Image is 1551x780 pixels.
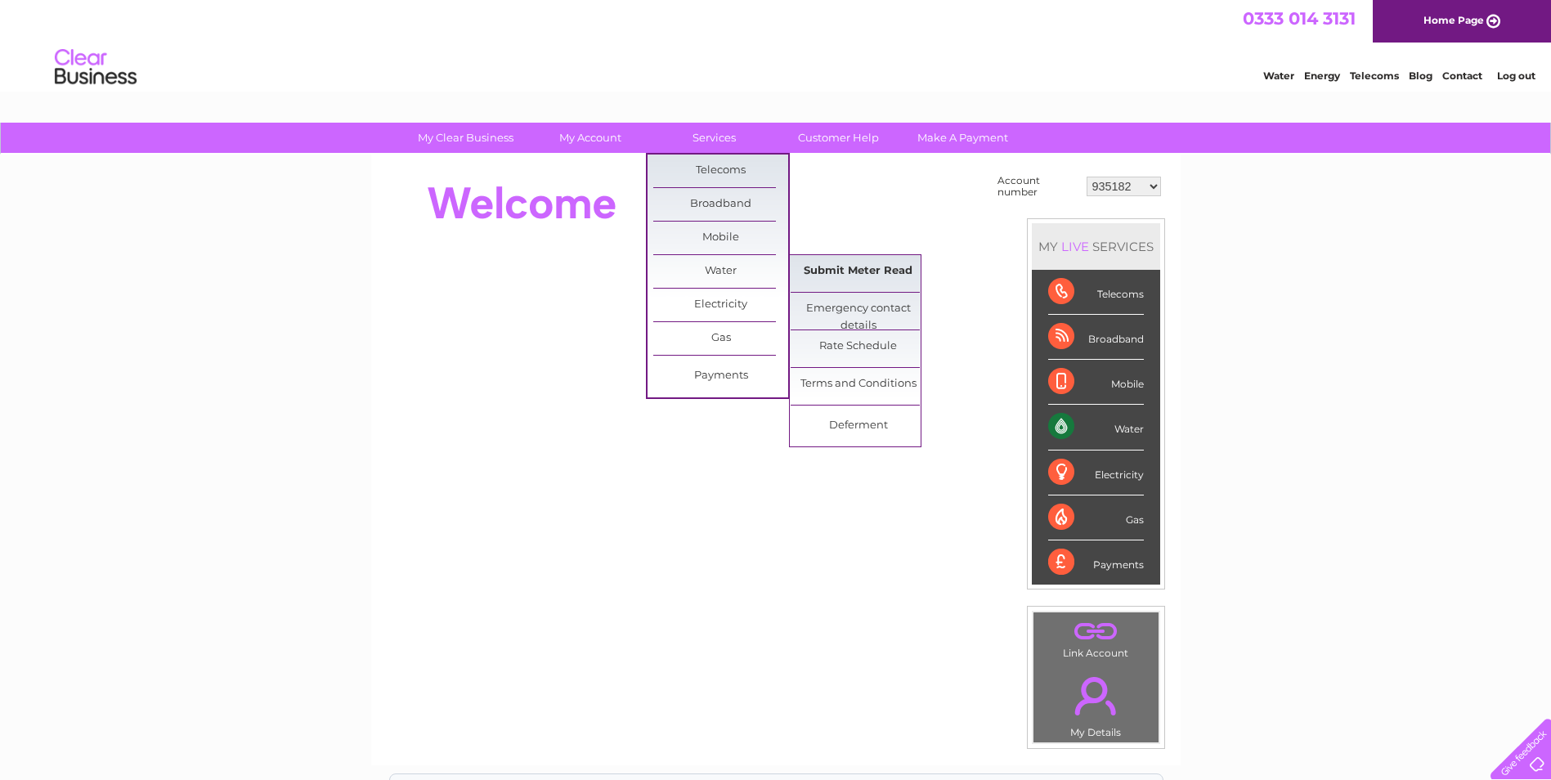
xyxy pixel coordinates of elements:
[653,322,788,355] a: Gas
[653,255,788,288] a: Water
[1058,239,1092,254] div: LIVE
[1048,405,1144,450] div: Water
[398,123,533,153] a: My Clear Business
[1033,612,1159,663] td: Link Account
[1350,69,1399,82] a: Telecoms
[1263,69,1294,82] a: Water
[1048,540,1144,585] div: Payments
[791,255,926,288] a: Submit Meter Read
[1032,223,1160,270] div: MY SERVICES
[1243,8,1356,29] a: 0333 014 3131
[390,9,1163,79] div: Clear Business is a trading name of Verastar Limited (registered in [GEOGRAPHIC_DATA] No. 3667643...
[522,123,657,153] a: My Account
[54,43,137,92] img: logo.png
[653,155,788,187] a: Telecoms
[791,410,926,442] a: Deferment
[1048,451,1144,495] div: Electricity
[1048,315,1144,360] div: Broadband
[1038,616,1154,645] a: .
[895,123,1030,153] a: Make A Payment
[993,171,1083,202] td: Account number
[653,222,788,254] a: Mobile
[1442,69,1482,82] a: Contact
[1304,69,1340,82] a: Energy
[653,289,788,321] a: Electricity
[1409,69,1432,82] a: Blog
[1038,667,1154,724] a: .
[1048,270,1144,315] div: Telecoms
[1048,360,1144,405] div: Mobile
[1497,69,1535,82] a: Log out
[1048,495,1144,540] div: Gas
[771,123,906,153] a: Customer Help
[1033,663,1159,743] td: My Details
[791,293,926,325] a: Emergency contact details
[791,368,926,401] a: Terms and Conditions
[791,330,926,363] a: Rate Schedule
[653,360,788,392] a: Payments
[647,123,782,153] a: Services
[653,188,788,221] a: Broadband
